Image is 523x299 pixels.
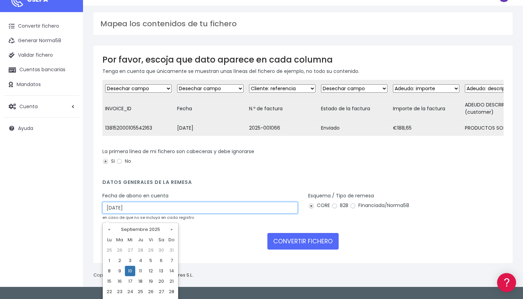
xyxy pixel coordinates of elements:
td: 14 [166,266,177,276]
td: 21 [166,276,177,287]
td: [DATE] [174,120,246,136]
td: 25 [104,245,114,255]
div: Programadores [7,166,131,172]
div: Información general [7,48,131,55]
td: €188,65 [390,120,462,136]
span: Cuenta [19,103,38,110]
th: Do [166,235,177,245]
td: 2 [114,255,125,266]
label: B2B [331,202,348,209]
td: 13 [156,266,166,276]
a: General [7,148,131,159]
td: 31 [166,245,177,255]
button: CONVERTIR FICHERO [267,233,339,250]
td: 4 [135,255,146,266]
h3: Por favor, escoja que dato aparece en cada columna [102,55,504,65]
td: 8 [104,266,114,276]
td: 26 [146,287,156,297]
a: Convertir fichero [3,19,80,34]
label: La primera línea de mi fichero son cabeceras y debe ignorarse [102,148,254,155]
td: 29 [146,245,156,255]
td: 18 [135,276,146,287]
td: 138152000105542163 [102,120,174,136]
td: 5 [146,255,156,266]
a: Generar Norma58 [3,34,80,48]
td: 25 [135,287,146,297]
a: Formatos [7,87,131,98]
a: Perfiles de empresas [7,120,131,130]
th: » [166,224,177,235]
td: 30 [156,245,166,255]
td: 11 [135,266,146,276]
th: Ju [135,235,146,245]
th: Mi [125,235,135,245]
td: 27 [125,245,135,255]
a: Problemas habituales [7,98,131,109]
td: 9 [114,266,125,276]
button: Contáctanos [7,185,131,197]
td: Enviado [318,120,390,136]
p: Tenga en cuenta que únicamente se muestran unas líneas del fichero de ejemplo, no todo su contenido. [102,67,504,75]
td: Fecha [174,97,246,120]
td: 16 [114,276,125,287]
p: Copyright © 2025 . [93,272,194,279]
a: Cuenta [3,99,80,114]
th: « [104,224,114,235]
td: 23 [114,287,125,297]
label: Fecha de abono en cuenta [102,192,168,199]
th: Ma [114,235,125,245]
small: en caso de que no se incluya en cada registro [102,215,194,220]
a: Ayuda [3,121,80,136]
td: 22 [104,287,114,297]
span: Ayuda [18,125,33,132]
label: Financiada/Norma58 [350,202,409,209]
td: 6 [156,255,166,266]
th: Lu [104,235,114,245]
td: 2025-001066 [246,120,318,136]
a: Cuentas bancarias [3,63,80,77]
a: Validar fichero [3,48,80,63]
label: No [116,158,131,165]
h4: Datos generales de la remesa [102,179,504,189]
a: Mandatos [3,77,80,92]
td: 7 [166,255,177,266]
a: Videotutoriales [7,109,131,120]
td: Importe de la factura [390,97,462,120]
div: Facturación [7,137,131,144]
td: 10 [125,266,135,276]
td: Estado de la factura [318,97,390,120]
label: Esquema / Tipo de remesa [308,192,374,199]
td: 17 [125,276,135,287]
label: CORE [308,202,330,209]
td: 28 [166,287,177,297]
td: 1 [104,255,114,266]
th: Vi [146,235,156,245]
a: API [7,177,131,187]
a: Información general [7,59,131,69]
td: INVOICE_ID [102,97,174,120]
td: 20 [156,276,166,287]
td: 26 [114,245,125,255]
td: 12 [146,266,156,276]
td: 19 [146,276,156,287]
h3: Mapea los contenidos de tu fichero [100,19,506,28]
td: 3 [125,255,135,266]
label: Si [102,158,115,165]
td: 15 [104,276,114,287]
td: 28 [135,245,146,255]
th: Septiembre 2025 [114,224,166,235]
th: Sa [156,235,166,245]
td: N.º de factura [246,97,318,120]
a: POWERED BY ENCHANT [95,199,133,206]
td: 24 [125,287,135,297]
div: Convertir ficheros [7,76,131,83]
td: 27 [156,287,166,297]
